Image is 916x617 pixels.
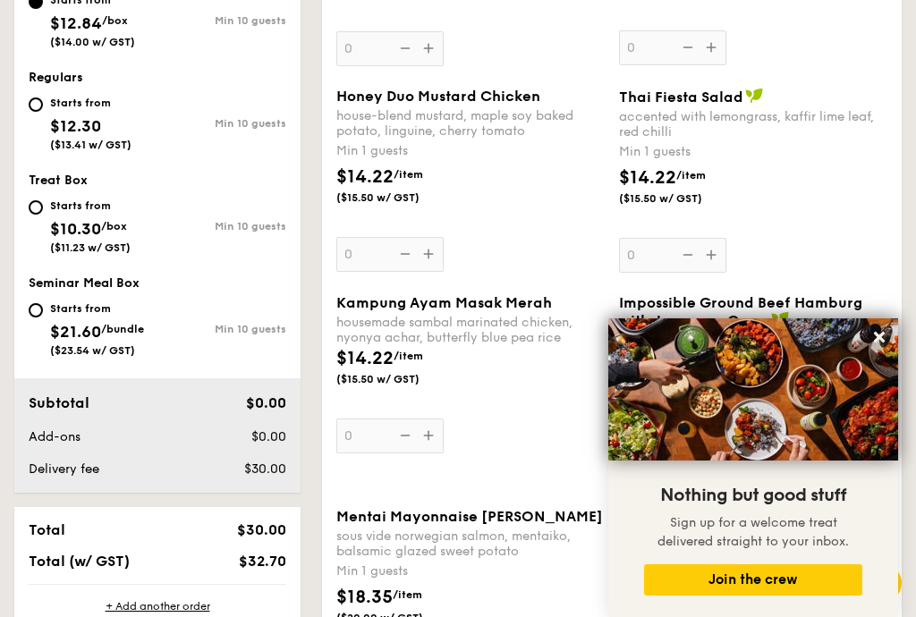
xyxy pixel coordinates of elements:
span: /item [676,169,706,182]
span: Thai Fiesta Salad [619,89,743,106]
input: Starts from$10.30/box($11.23 w/ GST)Min 10 guests [29,200,43,215]
span: Total [29,521,65,538]
span: $12.84 [50,13,102,33]
span: Total (w/ GST) [29,553,130,570]
span: Sign up for a welcome treat delivered straight to your inbox. [657,515,849,549]
span: ($15.50 w/ GST) [336,190,435,205]
div: Min 1 guests [619,143,887,161]
span: /item [394,350,423,362]
span: ($15.50 w/ GST) [336,372,435,386]
div: Starts from [50,96,131,110]
span: $0.00 [246,394,286,411]
button: Join the crew [644,564,862,596]
input: Starts from$21.60/bundle($23.54 w/ GST)Min 10 guests [29,303,43,317]
div: Min 1 guests [336,562,605,580]
img: icon-vegan.f8ff3823.svg [771,311,789,327]
span: $21.60 [50,322,101,342]
span: Seminar Meal Box [29,275,140,291]
span: Delivery fee [29,461,99,477]
span: $14.22 [336,348,394,369]
span: $30.00 [237,521,286,538]
span: $10.30 [50,219,101,239]
span: $18.35 [336,587,393,608]
span: /item [394,168,423,181]
div: house-blend mustard, maple soy baked potato, linguine, cherry tomato [336,108,605,139]
span: ($23.54 w/ GST) [50,344,135,357]
span: Impossible Ground Beef Hamburg with Japanese Curry [619,294,862,329]
div: + Add another order [29,599,286,613]
span: ($15.50 w/ GST) [619,191,717,206]
span: $12.30 [50,116,101,136]
div: Min 10 guests [157,323,286,335]
span: Add-ons [29,429,81,444]
span: /bundle [101,323,144,335]
img: DSC07876-Edit02-Large.jpeg [608,318,898,461]
span: Honey Duo Mustard Chicken [336,88,540,105]
span: /box [102,14,128,27]
span: $32.70 [239,553,286,570]
span: ($11.23 w/ GST) [50,241,131,254]
div: housemade sambal marinated chicken, nyonya achar, butterfly blue pea rice [336,315,605,345]
span: $14.22 [619,167,676,189]
button: Close [865,323,894,351]
span: Treat Box [29,173,88,188]
input: Starts from$12.30($13.41 w/ GST)Min 10 guests [29,97,43,112]
div: Min 10 guests [157,117,286,130]
span: $30.00 [244,461,286,477]
span: Subtotal [29,394,89,411]
img: icon-vegan.f8ff3823.svg [745,88,763,104]
span: /box [101,220,127,232]
div: Starts from [50,301,144,316]
span: Kampung Ayam Masak Merah [336,294,552,311]
div: Min 1 guests [336,142,605,160]
span: Nothing but good stuff [660,485,846,506]
span: Regulars [29,70,83,85]
span: Mentai Mayonnaise [PERSON_NAME] [336,508,603,525]
span: $14.22 [336,166,394,188]
div: sous vide norwegian salmon, mentaiko, balsamic glazed sweet potato [336,528,605,559]
span: /item [393,588,422,601]
span: $0.00 [251,429,286,444]
div: Starts from [50,199,131,213]
div: accented with lemongrass, kaffir lime leaf, red chilli [619,109,887,139]
span: ($13.41 w/ GST) [50,139,131,151]
div: Min 10 guests [157,14,286,27]
div: Min 10 guests [157,220,286,232]
span: ($14.00 w/ GST) [50,36,135,48]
